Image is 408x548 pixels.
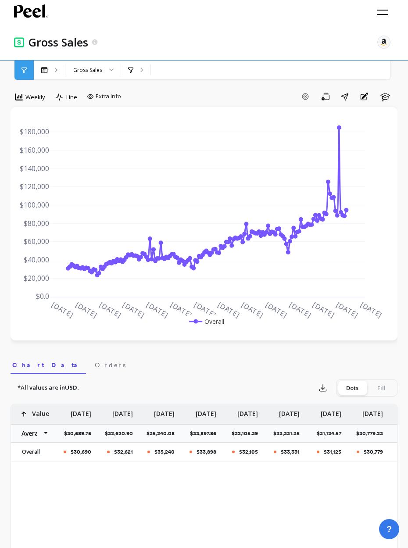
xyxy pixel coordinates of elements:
[190,430,222,437] p: $33,897.86
[114,448,133,455] p: $32,621
[380,38,388,46] img: api.amazon.svg
[71,404,91,418] p: [DATE]
[196,404,216,418] p: [DATE]
[105,430,138,437] p: $32,620.90
[154,448,175,455] p: $35,240
[239,448,258,455] p: $32,105
[18,383,79,392] p: *All values are in
[281,448,300,455] p: $33,331
[147,430,180,437] p: $35,240.08
[95,361,125,369] span: Orders
[64,430,97,437] p: $30,689.75
[32,404,49,418] p: Value
[11,354,397,374] nav: Tabs
[379,519,399,539] button: ?
[14,37,24,48] img: header icon
[29,35,88,50] p: Gross Sales
[73,66,102,74] div: Gross Sales
[71,448,91,455] p: $30,690
[25,93,45,101] span: Weekly
[66,93,77,101] span: Line
[367,381,396,395] div: Fill
[237,404,258,418] p: [DATE]
[338,381,367,395] div: Dots
[387,523,392,535] span: ?
[321,404,341,418] p: [DATE]
[317,430,347,437] p: $31,124.57
[324,448,341,455] p: $31,125
[232,430,263,437] p: $32,105.39
[273,430,305,437] p: $33,331.35
[65,383,79,391] strong: USD.
[356,430,388,437] p: $30,779.23
[12,361,84,369] span: Chart Data
[154,404,175,418] p: [DATE]
[364,448,383,455] p: $30,779
[96,92,121,101] span: Extra Info
[197,448,216,455] p: $33,898
[112,404,133,418] p: [DATE]
[362,404,383,418] p: [DATE]
[279,404,300,418] p: [DATE]
[17,448,50,455] p: Overall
